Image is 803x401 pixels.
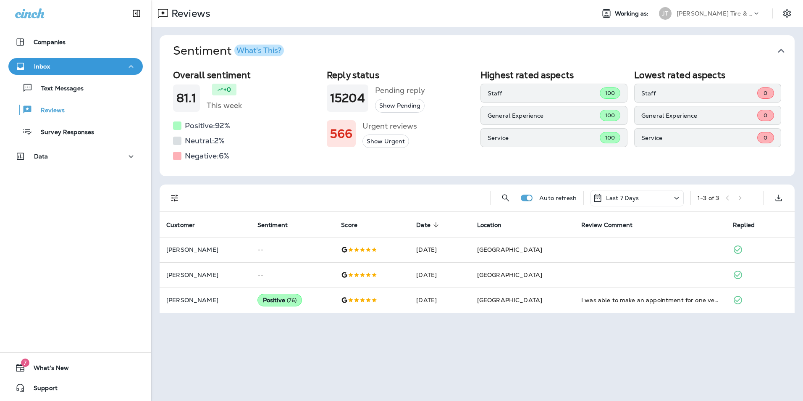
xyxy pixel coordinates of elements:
[25,364,69,375] span: What's New
[480,70,627,80] h2: Highest rated aspects
[173,44,284,58] h1: Sentiment
[125,5,148,22] button: Collapse Sidebar
[615,10,651,17] span: Working as:
[581,221,643,229] span: Review Comment
[416,222,430,229] span: Date
[409,262,470,288] td: [DATE]
[166,246,244,253] p: [PERSON_NAME]
[33,85,84,93] p: Text Messages
[32,107,65,115] p: Reviews
[341,221,368,229] span: Score
[257,222,288,229] span: Sentiment
[34,63,50,70] p: Inbox
[166,35,801,66] button: SentimentWhat's This?
[477,246,542,253] span: [GEOGRAPHIC_DATA]
[34,39,66,45] p: Companies
[166,222,195,229] span: Customer
[341,222,357,229] span: Score
[764,112,767,119] span: 0
[764,134,767,141] span: 0
[257,221,299,229] span: Sentiment
[641,112,757,119] p: General Experience
[641,90,757,97] p: Staff
[34,153,48,160] p: Data
[236,47,281,54] div: What's This?
[605,90,615,97] span: 100
[166,221,206,229] span: Customer
[698,195,719,201] div: 1 - 3 of 3
[185,119,230,132] h5: Positive: 92 %
[166,272,244,278] p: [PERSON_NAME]
[251,237,335,262] td: --
[477,222,501,229] span: Location
[581,222,632,229] span: Review Comment
[770,190,787,206] button: Export as CSV
[488,112,600,119] p: General Experience
[251,262,335,288] td: --
[539,195,577,201] p: Auto refresh
[287,297,297,304] span: ( 76 )
[32,129,94,137] p: Survey Responses
[733,221,766,229] span: Replied
[173,70,320,80] h2: Overall sentiment
[659,7,672,20] div: JT
[8,34,143,50] button: Companies
[779,6,795,21] button: Settings
[641,135,757,141] p: Service
[416,221,441,229] span: Date
[327,70,474,80] h2: Reply status
[581,296,719,304] div: I was able to make an appointment for one vehicle right away and they were able to squeeze in a s...
[234,45,284,56] button: What's This?
[488,135,600,141] p: Service
[160,66,795,176] div: SentimentWhat's This?
[409,237,470,262] td: [DATE]
[375,84,425,97] h5: Pending reply
[176,91,197,105] h1: 81.1
[477,221,512,229] span: Location
[8,79,143,97] button: Text Messages
[21,359,29,367] span: 7
[185,134,225,148] h5: Neutral: 2 %
[8,123,143,140] button: Survey Responses
[223,85,231,94] p: +0
[764,90,767,97] span: 0
[409,288,470,313] td: [DATE]
[8,359,143,376] button: 7What's New
[634,70,781,80] h2: Lowest rated aspects
[166,297,244,303] p: [PERSON_NAME]
[497,190,514,206] button: Search Reviews
[605,134,615,141] span: 100
[25,385,58,395] span: Support
[733,222,755,229] span: Replied
[330,127,352,141] h1: 566
[8,58,143,75] button: Inbox
[477,296,542,304] span: [GEOGRAPHIC_DATA]
[488,90,600,97] p: Staff
[605,112,615,119] span: 100
[330,91,365,105] h1: 15204
[375,99,425,113] button: Show Pending
[477,271,542,279] span: [GEOGRAPHIC_DATA]
[362,135,409,148] button: Show Urgent
[168,7,210,20] p: Reviews
[677,10,752,17] p: [PERSON_NAME] Tire & Auto
[8,148,143,165] button: Data
[166,190,183,206] button: Filters
[207,99,242,112] h5: This week
[185,149,229,163] h5: Negative: 6 %
[257,294,302,306] div: Positive
[8,101,143,119] button: Reviews
[362,119,417,133] h5: Urgent reviews
[606,195,639,201] p: Last 7 Days
[8,380,143,396] button: Support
